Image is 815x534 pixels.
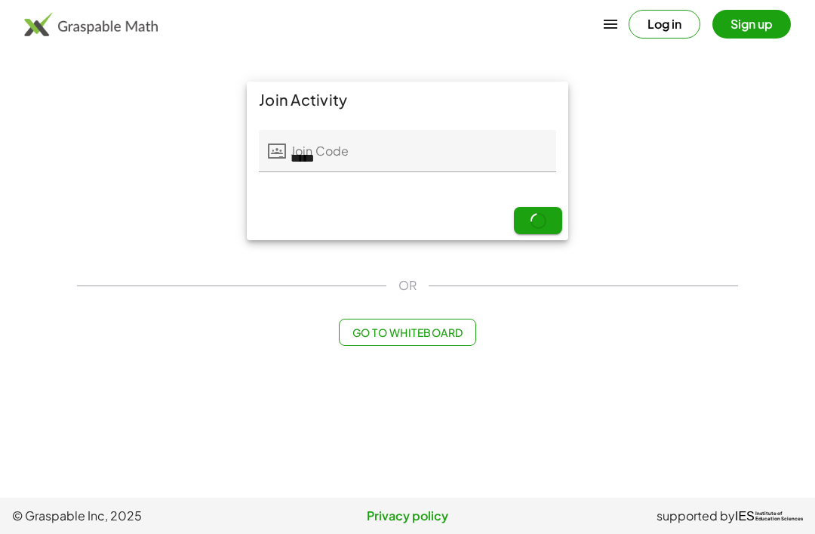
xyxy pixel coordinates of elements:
span: Go to Whiteboard [352,326,463,339]
span: OR [398,276,417,295]
span: IES [735,509,755,523]
span: Institute of Education Sciences [755,511,803,522]
span: © Graspable Inc, 2025 [12,507,275,525]
div: Join Activity [247,82,568,118]
a: Privacy policy [275,507,539,525]
button: Log in [629,10,700,39]
button: Go to Whiteboard [339,319,475,346]
button: Sign up [712,10,791,39]
a: IESInstitute ofEducation Sciences [735,507,803,525]
span: supported by [657,507,735,525]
